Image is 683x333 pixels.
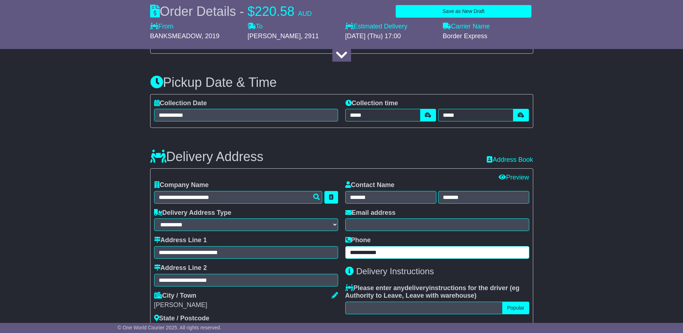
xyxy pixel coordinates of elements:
[356,266,434,276] span: Delivery Instructions
[345,284,520,299] span: eg Authority to Leave, Leave with warehouse
[499,174,529,181] a: Preview
[443,23,490,31] label: Carrier Name
[202,32,220,40] span: , 2019
[154,292,197,300] label: City / Town
[154,99,207,107] label: Collection Date
[150,75,533,90] h3: Pickup Date & Time
[248,23,263,31] label: To
[345,209,396,217] label: Email address
[345,284,529,300] label: Please enter any instructions for the driver ( )
[154,236,207,244] label: Address Line 1
[443,32,533,40] div: Border Express
[298,10,312,17] span: AUD
[345,236,371,244] label: Phone
[502,302,529,314] button: Popular
[154,301,338,309] div: [PERSON_NAME]
[345,23,436,31] label: Estimated Delivery
[345,99,398,107] label: Collection time
[154,264,207,272] label: Address Line 2
[154,209,232,217] label: Delivery Address Type
[117,325,221,330] span: © One World Courier 2025. All rights reserved.
[405,284,429,292] span: delivery
[150,150,264,164] h3: Delivery Address
[301,32,319,40] span: , 2911
[150,23,174,31] label: From
[255,4,295,19] span: 220.58
[248,4,255,19] span: $
[248,32,301,40] span: [PERSON_NAME]
[345,32,436,40] div: [DATE] (Thu) 17:00
[154,181,209,189] label: Company Name
[154,315,210,323] label: State / Postcode
[150,32,202,40] span: BANKSMEADOW
[487,156,533,163] a: Address Book
[150,4,312,19] div: Order Details -
[396,5,531,18] button: Save as New Draft
[345,181,395,189] label: Contact Name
